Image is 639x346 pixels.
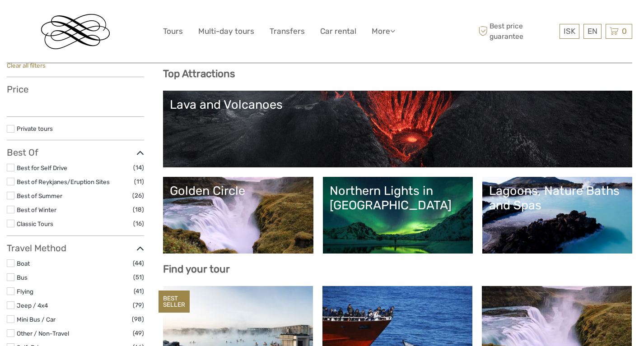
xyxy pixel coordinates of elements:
[372,25,395,38] a: More
[17,192,62,199] a: Best of Summer
[583,24,602,39] div: EN
[320,25,356,38] a: Car rental
[132,190,144,201] span: (26)
[163,25,183,38] a: Tours
[170,184,306,198] div: Golden Circle
[17,316,56,323] a: Mini Bus / Car
[620,27,628,36] span: 0
[7,243,144,254] h3: Travel Method
[170,184,306,247] a: Golden Circle
[17,206,56,213] a: Best of Winter
[133,162,144,173] span: (14)
[17,302,48,309] a: Jeep / 4x4
[17,125,53,132] a: Private tours
[564,27,575,36] span: ISK
[330,184,466,213] div: Northern Lights in [GEOGRAPHIC_DATA]
[163,68,235,80] b: Top Attractions
[330,184,466,247] a: Northern Lights in [GEOGRAPHIC_DATA]
[489,184,625,213] div: Lagoons, Nature Baths and Spas
[270,25,305,38] a: Transfers
[476,21,557,41] span: Best price guarantee
[133,328,144,338] span: (49)
[133,218,144,229] span: (16)
[170,97,625,161] a: Lava and Volcanoes
[7,62,46,69] a: Clear all filters
[163,263,230,275] b: Find your tour
[133,272,144,282] span: (51)
[133,204,144,215] span: (18)
[489,184,625,247] a: Lagoons, Nature Baths and Spas
[17,164,67,171] a: Best for Self Drive
[134,286,144,296] span: (41)
[17,260,30,267] a: Boat
[133,300,144,310] span: (79)
[7,147,144,158] h3: Best Of
[7,84,144,95] h3: Price
[17,288,33,295] a: Flying
[198,25,254,38] a: Multi-day tours
[170,97,625,112] div: Lava and Volcanoes
[159,291,190,313] div: BEST SELLER
[17,178,110,185] a: Best of Reykjanes/Eruption Sites
[134,176,144,187] span: (11)
[17,220,53,227] a: Classic Tours
[132,314,144,324] span: (98)
[17,330,69,337] a: Other / Non-Travel
[17,274,28,281] a: Bus
[41,14,110,49] img: Reykjavik Residence
[133,258,144,268] span: (44)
